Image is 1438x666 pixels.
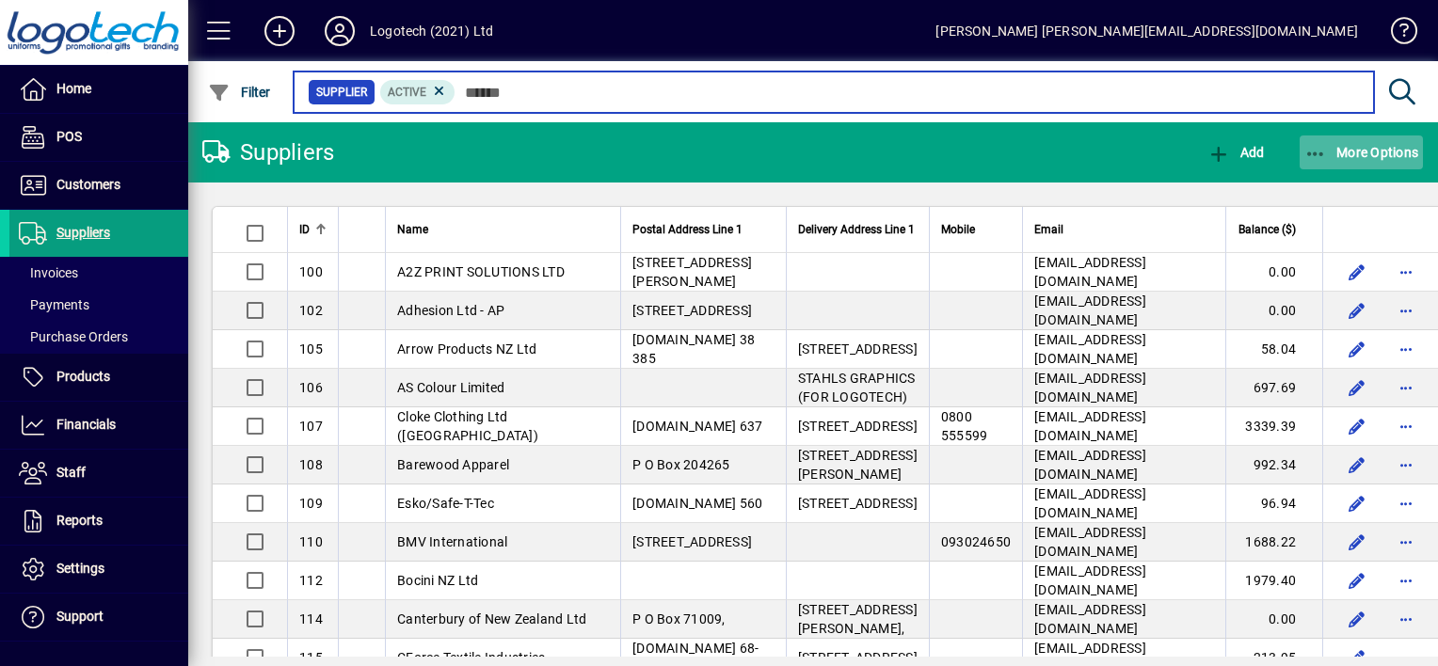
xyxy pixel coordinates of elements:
[397,534,507,549] span: BMV International
[1225,523,1322,562] td: 1688.22
[397,380,504,395] span: AS Colour Limited
[1342,488,1372,518] button: Edit
[9,546,188,593] a: Settings
[1391,488,1421,518] button: More options
[1391,257,1421,287] button: More options
[1034,219,1214,240] div: Email
[310,14,370,48] button: Profile
[1342,565,1372,595] button: Edit
[798,341,918,357] span: [STREET_ADDRESS]
[299,380,323,395] span: 106
[397,409,538,443] span: Cloke Clothing Ltd ([GEOGRAPHIC_DATA])
[941,219,975,240] span: Mobile
[1342,411,1372,441] button: Edit
[203,75,276,109] button: Filter
[397,611,586,626] span: Canterbury of New Zealand Ltd
[397,457,509,472] span: Barewood Apparel
[19,297,89,312] span: Payments
[299,611,323,626] span: 114
[316,83,367,102] span: Supplier
[9,594,188,641] a: Support
[9,162,188,209] a: Customers
[299,650,323,665] span: 115
[380,80,455,104] mat-chip: Activation Status: Active
[56,225,110,240] span: Suppliers
[1034,255,1146,289] span: [EMAIL_ADDRESS][DOMAIN_NAME]
[299,534,323,549] span: 110
[1034,409,1146,443] span: [EMAIL_ADDRESS][DOMAIN_NAME]
[9,114,188,161] a: POS
[1304,145,1419,160] span: More Options
[632,332,755,366] span: [DOMAIN_NAME] 38 385
[798,650,918,665] span: [STREET_ADDRESS]
[798,419,918,434] span: [STREET_ADDRESS]
[941,534,1011,549] span: 093024650
[56,81,91,96] span: Home
[798,448,918,482] span: [STREET_ADDRESS][PERSON_NAME]
[249,14,310,48] button: Add
[299,219,310,240] span: ID
[1034,602,1146,636] span: [EMAIL_ADDRESS][DOMAIN_NAME]
[397,219,609,240] div: Name
[632,457,730,472] span: P O Box 204265
[397,496,494,511] span: Esko/Safe-T-Tec
[56,369,110,384] span: Products
[56,129,82,144] span: POS
[9,354,188,401] a: Products
[1034,293,1146,327] span: [EMAIL_ADDRESS][DOMAIN_NAME]
[299,496,323,511] span: 109
[1034,448,1146,482] span: [EMAIL_ADDRESS][DOMAIN_NAME]
[1391,604,1421,634] button: More options
[1225,484,1322,523] td: 96.94
[1238,219,1313,240] div: Balance ($)
[1342,450,1372,480] button: Edit
[798,496,918,511] span: [STREET_ADDRESS]
[632,534,752,549] span: [STREET_ADDRESS]
[56,561,104,576] span: Settings
[1342,334,1372,364] button: Edit
[1391,565,1421,595] button: More options
[1391,334,1421,364] button: More options
[632,419,762,434] span: [DOMAIN_NAME] 637
[1342,604,1372,634] button: Edit
[1391,527,1421,557] button: More options
[1225,369,1322,407] td: 697.69
[299,264,323,279] span: 100
[56,609,104,624] span: Support
[299,341,323,357] span: 105
[1225,562,1322,600] td: 1979.40
[9,498,188,545] a: Reports
[56,465,86,480] span: Staff
[1342,527,1372,557] button: Edit
[1342,257,1372,287] button: Edit
[56,177,120,192] span: Customers
[299,219,327,240] div: ID
[208,85,271,100] span: Filter
[397,650,545,665] span: CForce Textile Industries
[941,219,1011,240] div: Mobile
[397,573,478,588] span: Bocini NZ Ltd
[1342,373,1372,403] button: Edit
[19,265,78,280] span: Invoices
[1225,446,1322,484] td: 992.34
[1225,292,1322,330] td: 0.00
[798,219,915,240] span: Delivery Address Line 1
[1225,253,1322,292] td: 0.00
[1207,145,1264,160] span: Add
[1300,135,1424,169] button: More Options
[1034,486,1146,520] span: [EMAIL_ADDRESS][DOMAIN_NAME]
[9,257,188,289] a: Invoices
[1377,4,1414,65] a: Knowledge Base
[397,264,565,279] span: A2Z PRINT SOLUTIONS LTD
[9,66,188,113] a: Home
[1391,295,1421,325] button: More options
[1391,411,1421,441] button: More options
[798,371,916,404] span: STAHLS GRAPHICS (FOR LOGOTECH)
[9,321,188,353] a: Purchase Orders
[388,86,426,99] span: Active
[1225,407,1322,446] td: 3339.39
[299,303,323,318] span: 102
[941,409,988,443] span: 0800 555599
[1034,219,1063,240] span: Email
[9,450,188,497] a: Staff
